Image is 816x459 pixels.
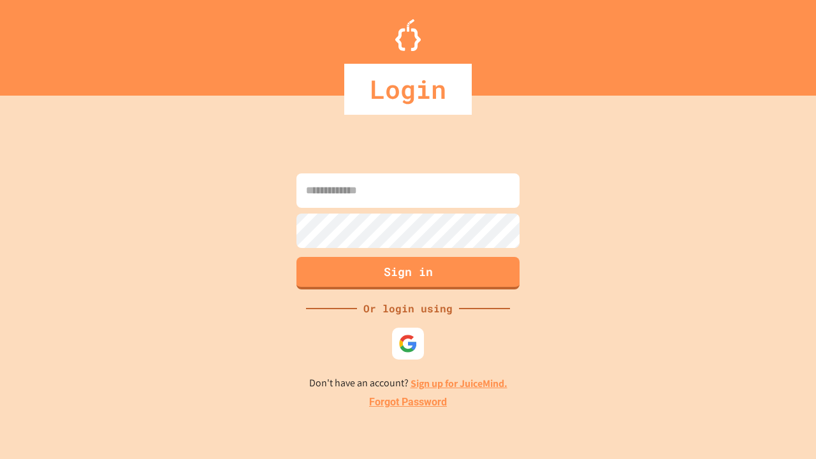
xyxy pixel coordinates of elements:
[395,19,421,51] img: Logo.svg
[357,301,459,316] div: Or login using
[344,64,472,115] div: Login
[411,377,507,390] a: Sign up for JuiceMind.
[369,395,447,410] a: Forgot Password
[710,353,803,407] iframe: chat widget
[309,375,507,391] p: Don't have an account?
[296,257,520,289] button: Sign in
[762,408,803,446] iframe: chat widget
[398,334,418,353] img: google-icon.svg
